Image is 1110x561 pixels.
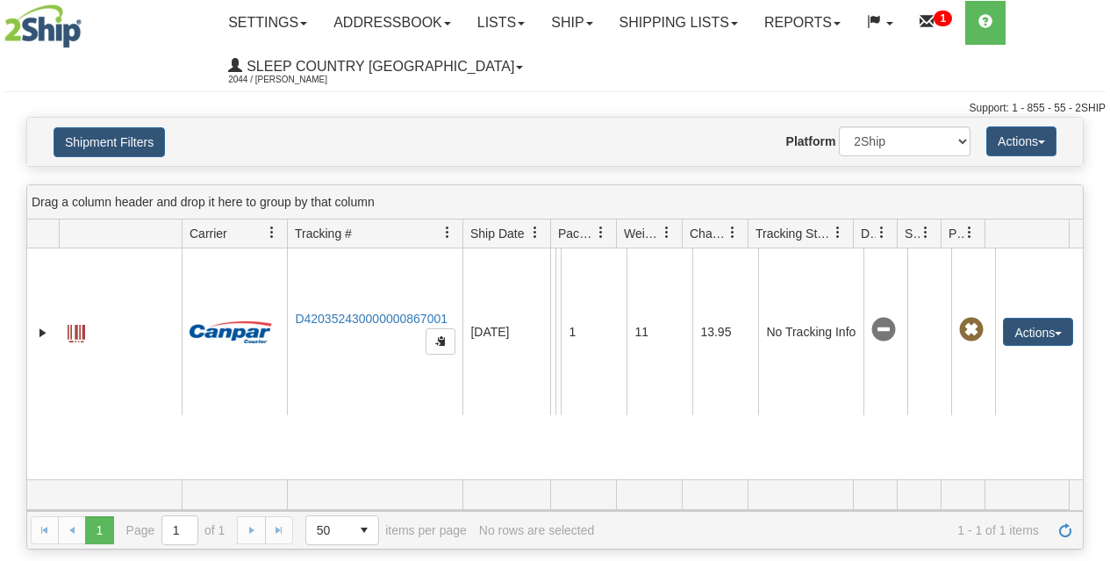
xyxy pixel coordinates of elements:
[751,1,854,45] a: Reports
[215,1,320,45] a: Settings
[464,1,538,45] a: Lists
[606,523,1039,537] span: 1 - 1 of 1 items
[561,248,627,415] td: 1
[215,45,536,89] a: Sleep Country [GEOGRAPHIC_DATA] 2044 / [PERSON_NAME]
[652,218,682,248] a: Weight filter column settings
[190,321,272,343] img: 14 - Canpar
[1051,516,1079,544] a: Refresh
[871,318,896,342] span: No Tracking Info
[426,328,455,355] button: Copy to clipboard
[85,516,113,544] span: Page 1
[692,248,758,415] td: 13.95
[470,225,524,242] span: Ship Date
[756,225,832,242] span: Tracking Status
[555,248,561,415] td: [PERSON_NAME] [PERSON_NAME] CA AB EDMONTON T5K 0L3
[959,318,984,342] span: Pickup Not Assigned
[758,248,863,415] td: No Tracking Info
[538,1,605,45] a: Ship
[586,218,616,248] a: Packages filter column settings
[823,218,853,248] a: Tracking Status filter column settings
[34,324,52,342] a: Expand
[627,248,692,415] td: 11
[986,126,1056,156] button: Actions
[295,225,352,242] span: Tracking #
[558,225,595,242] span: Packages
[867,218,897,248] a: Delivery Status filter column settings
[305,515,379,545] span: Page sizes drop down
[4,101,1106,116] div: Support: 1 - 855 - 55 - 2SHIP
[624,225,661,242] span: Weight
[861,225,876,242] span: Delivery Status
[350,516,378,544] span: select
[934,11,952,26] sup: 1
[906,1,965,45] a: 1
[949,225,963,242] span: Pickup Status
[433,218,462,248] a: Tracking # filter column settings
[606,1,751,45] a: Shipping lists
[479,523,595,537] div: No rows are selected
[54,127,165,157] button: Shipment Filters
[242,59,514,74] span: Sleep Country [GEOGRAPHIC_DATA]
[905,225,920,242] span: Shipment Issues
[162,516,197,544] input: Page 1
[68,317,85,345] a: Label
[126,515,226,545] span: Page of 1
[27,185,1083,219] div: grid grouping header
[550,248,555,415] td: Blu Sleep Cherine CA QC Laval H7L 4R9
[955,218,985,248] a: Pickup Status filter column settings
[190,225,227,242] span: Carrier
[4,4,82,48] img: logo2044.jpg
[228,71,360,89] span: 2044 / [PERSON_NAME]
[320,1,464,45] a: Addressbook
[786,133,836,150] label: Platform
[295,312,448,326] a: D420352430000000867001
[1070,191,1108,370] iframe: chat widget
[718,218,748,248] a: Charge filter column settings
[690,225,727,242] span: Charge
[520,218,550,248] a: Ship Date filter column settings
[1003,318,1073,346] button: Actions
[317,521,340,539] span: 50
[257,218,287,248] a: Carrier filter column settings
[305,515,467,545] span: items per page
[911,218,941,248] a: Shipment Issues filter column settings
[462,248,550,415] td: [DATE]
